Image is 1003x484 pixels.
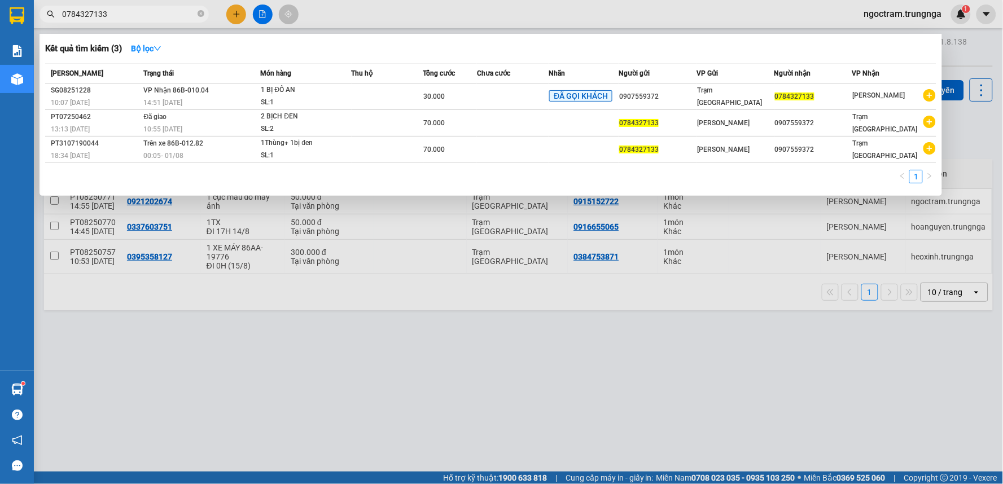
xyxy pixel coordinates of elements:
span: VP Nhận [852,69,880,77]
li: Next Page [923,170,936,183]
div: 0907559372 [775,117,852,129]
span: left [899,173,906,179]
strong: Bộ lọc [131,44,161,53]
span: question-circle [12,410,23,420]
img: warehouse-icon [11,73,23,85]
span: Người nhận [774,69,811,77]
li: Previous Page [896,170,909,183]
div: 1Thùng+ 1bị đen [261,137,346,149]
span: notification [12,435,23,446]
span: 0784327133 [619,119,659,127]
span: Tổng cước [423,69,455,77]
div: SL: 2 [261,123,346,135]
span: Người gửi [619,69,650,77]
sup: 1 [21,382,25,385]
span: Nhãn [549,69,565,77]
span: down [154,45,161,52]
h3: Kết quả tìm kiếm ( 3 ) [45,43,122,55]
div: SL: 1 [261,96,346,109]
span: Chưa cước [477,69,510,77]
div: SG08251228 [51,85,141,96]
div: 0907559372 [775,144,852,156]
span: 30.000 [424,93,445,100]
span: 14:51 [DATE] [144,99,183,107]
div: SL: 1 [261,149,346,162]
span: Trên xe 86B-012.82 [144,139,204,147]
li: 1 [909,170,923,183]
span: 18:34 [DATE] [51,152,90,160]
button: Bộ lọcdown [122,39,170,58]
span: 00:05 - 01/08 [144,152,184,160]
span: search [47,10,55,18]
span: [PERSON_NAME] [51,69,103,77]
span: [PERSON_NAME] [697,119,750,127]
img: logo-vxr [10,7,24,24]
span: 0784327133 [775,93,814,100]
span: 0784327133 [619,146,659,153]
span: 10:55 [DATE] [144,125,183,133]
span: close-circle [198,10,204,17]
span: plus-circle [923,142,936,155]
span: Thu hộ [352,69,373,77]
span: Trạm [GEOGRAPHIC_DATA] [853,139,918,160]
div: 2 BỊCH ĐEN [261,111,346,123]
div: PT07250462 [51,111,141,123]
span: 13:13 [DATE] [51,125,90,133]
img: warehouse-icon [11,384,23,395]
button: right [923,170,936,183]
span: plus-circle [923,116,936,128]
div: 0907559372 [619,91,696,103]
input: Tìm tên, số ĐT hoặc mã đơn [62,8,195,20]
span: ĐÃ GỌI KHÁCH [549,90,612,102]
span: 70.000 [424,119,445,127]
span: Trạng thái [144,69,174,77]
span: [PERSON_NAME] [697,146,750,153]
a: 1 [910,170,922,183]
span: VP Gửi [697,69,718,77]
img: solution-icon [11,45,23,57]
span: 10:07 [DATE] [51,99,90,107]
span: Đã giao [144,113,167,121]
span: plus-circle [923,89,936,102]
span: close-circle [198,9,204,20]
span: [PERSON_NAME] [853,91,905,99]
div: PT3107190044 [51,138,141,149]
span: VP Nhận 86B-010.04 [144,86,209,94]
span: message [12,460,23,471]
span: Trạm [GEOGRAPHIC_DATA] [853,113,918,133]
span: right [926,173,933,179]
div: 1 BỊ ĐÔ AN [261,84,346,96]
span: Trạm [GEOGRAPHIC_DATA] [697,86,762,107]
span: 70.000 [424,146,445,153]
span: Món hàng [261,69,292,77]
button: left [896,170,909,183]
